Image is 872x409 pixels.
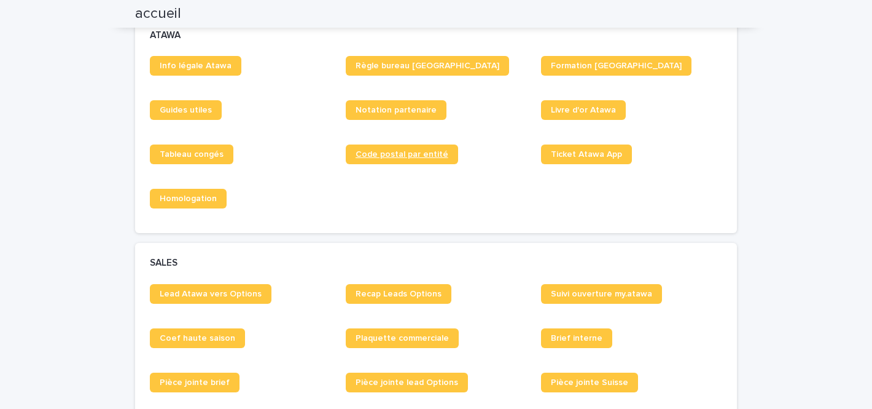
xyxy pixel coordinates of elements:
[135,5,181,23] h2: accueil
[356,378,458,387] span: Pièce jointe lead Options
[150,30,181,41] h2: ATAWA
[356,334,449,343] span: Plaquette commerciale
[150,145,233,164] a: Tableau congés
[150,258,177,269] h2: SALES
[541,373,638,392] a: Pièce jointe Suisse
[541,328,612,348] a: Brief interne
[160,62,232,70] span: Info légale Atawa
[160,290,262,298] span: Lead Atawa vers Options
[356,62,499,70] span: Règle bureau [GEOGRAPHIC_DATA]
[346,328,459,348] a: Plaquette commerciale
[160,334,235,343] span: Coef haute saison
[551,378,628,387] span: Pièce jointe Suisse
[356,150,448,159] span: Code postal par entité
[551,106,616,114] span: Livre d'or Atawa
[150,56,241,76] a: Info légale Atawa
[346,284,451,304] a: Recap Leads Options
[150,328,245,348] a: Coef haute saison
[160,106,212,114] span: Guides utiles
[551,62,682,70] span: Formation [GEOGRAPHIC_DATA]
[541,100,626,120] a: Livre d'or Atawa
[551,150,622,159] span: Ticket Atawa App
[160,378,230,387] span: Pièce jointe brief
[541,145,632,164] a: Ticket Atawa App
[150,100,222,120] a: Guides utiles
[150,373,239,392] a: Pièce jointe brief
[160,150,224,159] span: Tableau congés
[541,284,662,304] a: Suivi ouverture my.atawa
[150,284,271,304] a: Lead Atawa vers Options
[356,106,437,114] span: Notation partenaire
[356,290,442,298] span: Recap Leads Options
[346,100,446,120] a: Notation partenaire
[541,56,691,76] a: Formation [GEOGRAPHIC_DATA]
[346,145,458,164] a: Code postal par entité
[150,189,227,208] a: Homologation
[160,194,217,203] span: Homologation
[346,373,468,392] a: Pièce jointe lead Options
[551,334,602,343] span: Brief interne
[551,290,652,298] span: Suivi ouverture my.atawa
[346,56,509,76] a: Règle bureau [GEOGRAPHIC_DATA]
